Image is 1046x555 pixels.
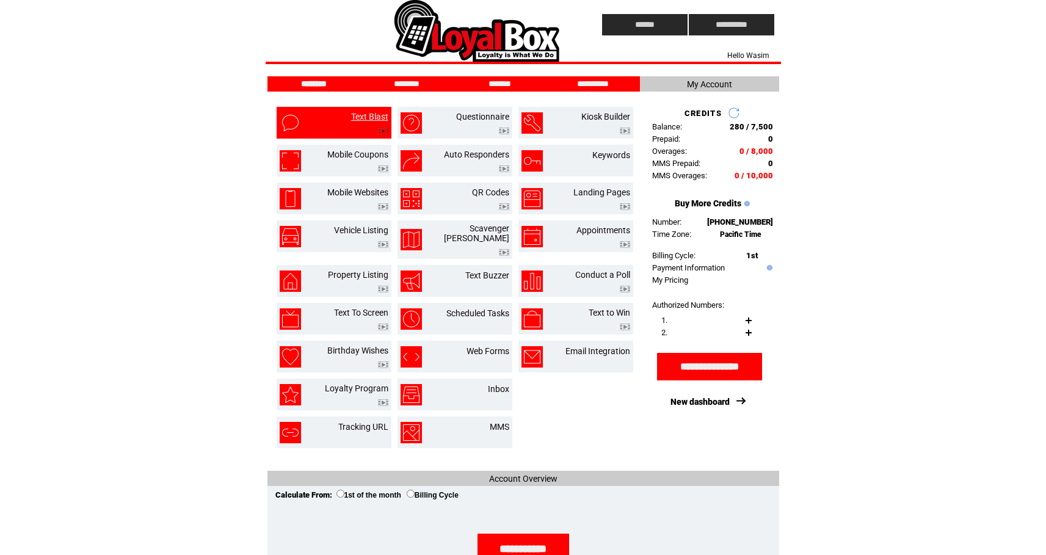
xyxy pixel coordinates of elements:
span: Hello Wasim [727,51,769,60]
a: Payment Information [652,263,725,272]
span: 0 / 10,000 [735,171,773,180]
a: Birthday Wishes [327,346,388,355]
img: video.png [378,361,388,368]
span: Calculate From: [275,490,332,499]
img: help.gif [764,265,772,270]
a: Keywords [592,150,630,160]
a: Vehicle Listing [334,225,388,235]
a: Text Buzzer [465,270,509,280]
a: MMS [490,422,509,432]
a: QR Codes [472,187,509,197]
img: text-to-screen.png [280,308,301,330]
a: New dashboard [670,397,730,407]
span: Overages: [652,147,687,156]
span: Number: [652,217,681,227]
a: Mobile Websites [327,187,388,197]
label: 1st of the month [336,491,401,499]
img: scavenger-hunt.png [401,229,422,250]
img: qr-codes.png [401,188,422,209]
a: Auto Responders [444,150,509,159]
img: help.gif [741,201,750,206]
a: Mobile Coupons [327,150,388,159]
img: inbox.png [401,384,422,405]
img: video.png [378,128,388,134]
a: Text to Win [589,308,630,317]
a: Property Listing [328,270,388,280]
img: video.png [620,324,630,330]
span: MMS Prepaid: [652,159,700,168]
img: mms.png [401,422,422,443]
a: Email Integration [565,346,630,356]
span: Prepaid: [652,134,680,143]
span: Pacific Time [720,230,761,239]
span: 1st [746,251,758,260]
label: Billing Cycle [407,491,459,499]
img: birthday-wishes.png [280,346,301,368]
img: scheduled-tasks.png [401,308,422,330]
a: My Pricing [652,275,688,285]
span: 280 / 7,500 [730,122,773,131]
img: video.png [378,286,388,292]
span: Time Zone: [652,230,691,239]
img: video.png [620,241,630,248]
img: video.png [378,165,388,172]
img: questionnaire.png [401,112,422,134]
img: auto-responders.png [401,150,422,172]
img: keywords.png [521,150,543,172]
img: vehicle-listing.png [280,226,301,247]
span: 2. [661,328,667,337]
img: text-to-win.png [521,308,543,330]
img: video.png [378,399,388,406]
input: Billing Cycle [407,490,415,498]
img: email-integration.png [521,346,543,368]
img: video.png [620,128,630,134]
img: mobile-coupons.png [280,150,301,172]
a: Inbox [488,384,509,394]
a: Web Forms [467,346,509,356]
span: Balance: [652,122,682,131]
a: Buy More Credits [675,198,741,208]
img: property-listing.png [280,270,301,292]
img: kiosk-builder.png [521,112,543,134]
img: video.png [378,203,388,210]
img: video.png [499,165,509,172]
a: Loyalty Program [325,383,388,393]
img: video.png [620,286,630,292]
a: Tracking URL [338,422,388,432]
span: Account Overview [489,474,558,484]
span: MMS Overages: [652,171,707,180]
a: Conduct a Poll [575,270,630,280]
span: 0 / 8,000 [739,147,773,156]
a: Questionnaire [456,112,509,122]
img: video.png [378,241,388,248]
img: loyalty-program.png [280,384,301,405]
a: Text Blast [351,112,388,122]
img: tracking-url.png [280,422,301,443]
img: video.png [378,324,388,330]
img: video.png [499,249,509,256]
span: 1. [661,316,667,325]
a: Scavenger [PERSON_NAME] [444,223,509,243]
span: [PHONE_NUMBER] [707,217,773,227]
img: video.png [499,128,509,134]
span: 0 [768,134,773,143]
img: video.png [620,203,630,210]
span: 0 [768,159,773,168]
img: mobile-websites.png [280,188,301,209]
span: CREDITS [685,109,722,118]
img: appointments.png [521,226,543,247]
img: landing-pages.png [521,188,543,209]
a: Scheduled Tasks [446,308,509,318]
span: Billing Cycle: [652,251,696,260]
a: Kiosk Builder [581,112,630,122]
span: My Account [687,79,732,89]
img: video.png [499,203,509,210]
input: 1st of the month [336,490,344,498]
span: Authorized Numbers: [652,300,724,310]
a: Landing Pages [573,187,630,197]
img: text-blast.png [280,112,301,134]
img: web-forms.png [401,346,422,368]
a: Text To Screen [334,308,388,317]
img: conduct-a-poll.png [521,270,543,292]
a: Appointments [576,225,630,235]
